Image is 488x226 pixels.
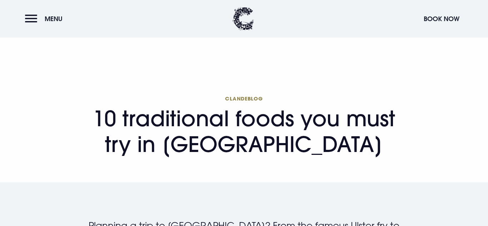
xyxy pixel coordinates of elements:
span: Clandeblog [89,95,400,102]
img: Clandeboye Lodge [233,7,254,30]
span: Menu [45,15,63,23]
button: Book Now [420,11,463,26]
h1: 10 traditional foods you must try in [GEOGRAPHIC_DATA] [89,95,400,157]
button: Menu [25,11,66,26]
